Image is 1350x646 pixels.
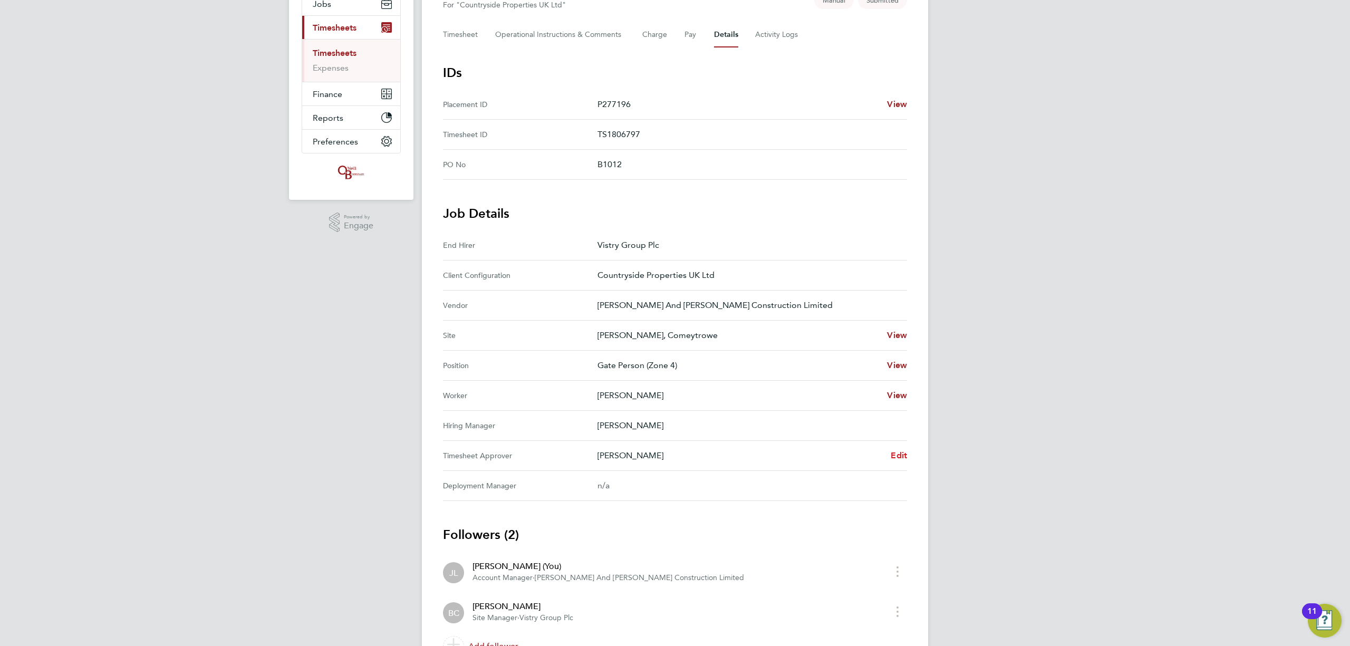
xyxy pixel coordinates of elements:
[684,22,697,47] button: Pay
[642,22,668,47] button: Charge
[533,573,535,582] span: ·
[597,479,890,492] div: n/a
[313,48,356,58] a: Timesheets
[597,158,899,171] p: B1012
[443,389,597,402] div: Worker
[887,99,907,109] span: View
[714,22,738,47] button: Details
[443,98,597,111] div: Placement ID
[443,299,597,312] div: Vendor
[329,213,374,233] a: Powered byEngage
[597,299,899,312] p: [PERSON_NAME] And [PERSON_NAME] Construction Limited
[535,573,744,582] span: [PERSON_NAME] And [PERSON_NAME] Construction Limited
[891,449,907,462] a: Edit
[472,573,533,582] span: Account Manager
[1308,604,1342,638] button: Open Resource Center, 11 new notifications
[443,269,597,282] div: Client Configuration
[443,1,661,9] div: For "Countryside Properties UK Ltd"
[517,613,519,622] span: ·
[597,359,879,372] p: Gate Person (Zone 4)
[887,389,907,402] a: View
[313,113,343,123] span: Reports
[519,613,573,622] span: Vistry Group Plc
[344,221,373,230] span: Engage
[448,607,459,619] span: BC
[302,39,400,82] div: Timesheets
[888,563,907,580] button: timesheet menu
[313,23,356,33] span: Timesheets
[597,269,899,282] p: Countryside Properties UK Ltd
[887,360,907,370] span: View
[443,602,464,623] div: Ben Camm
[313,89,342,99] span: Finance
[443,329,597,342] div: Site
[302,106,400,129] button: Reports
[443,562,464,583] div: Jordan Lee (You)
[597,98,879,111] p: P277196
[888,603,907,620] button: timesheet menu
[443,64,907,81] h3: IDs
[449,567,458,578] span: JL
[313,63,349,73] a: Expenses
[443,22,478,47] button: Timesheet
[495,22,625,47] button: Operational Instructions & Comments
[597,389,879,402] p: [PERSON_NAME]
[887,330,907,340] span: View
[302,82,400,105] button: Finance
[472,600,573,613] div: [PERSON_NAME]
[443,479,597,492] div: Deployment Manager
[313,137,358,147] span: Preferences
[597,419,899,432] p: [PERSON_NAME]
[443,449,597,462] div: Timesheet Approver
[891,450,907,460] span: Edit
[1307,611,1317,625] div: 11
[472,613,517,622] span: Site Manager
[597,449,882,462] p: [PERSON_NAME]
[887,359,907,372] a: View
[443,239,597,252] div: End Hirer
[597,329,879,342] p: [PERSON_NAME], Comeytrowe
[302,164,401,181] a: Go to home page
[443,205,907,222] h3: Job Details
[597,239,899,252] p: Vistry Group Plc
[443,158,597,171] div: PO No
[443,419,597,432] div: Hiring Manager
[443,359,597,372] div: Position
[472,560,744,573] div: [PERSON_NAME] (You)
[344,213,373,221] span: Powered by
[443,128,597,141] div: Timesheet ID
[302,16,400,39] button: Timesheets
[597,128,899,141] p: TS1806797
[887,98,907,111] a: View
[887,329,907,342] a: View
[302,130,400,153] button: Preferences
[443,526,907,543] h3: Followers (2)
[887,390,907,400] span: View
[755,22,799,47] button: Activity Logs
[336,164,367,181] img: oneillandbrennan-logo-retina.png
